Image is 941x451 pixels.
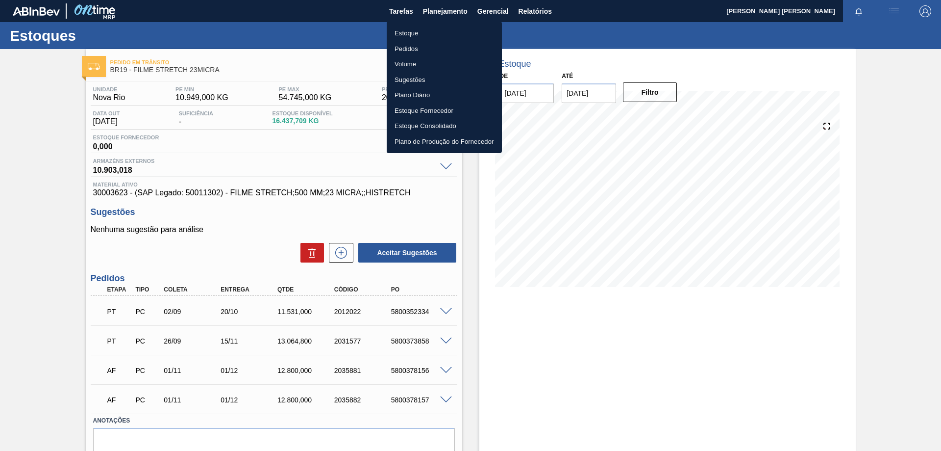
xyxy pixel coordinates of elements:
[387,56,502,72] a: Volume
[387,41,502,57] a: Pedidos
[387,72,502,88] a: Sugestões
[387,134,502,150] a: Plano de Produção do Fornecedor
[387,87,502,103] a: Plano Diário
[387,118,502,134] a: Estoque Consolidado
[387,26,502,41] a: Estoque
[387,103,502,119] a: Estoque Fornecedor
